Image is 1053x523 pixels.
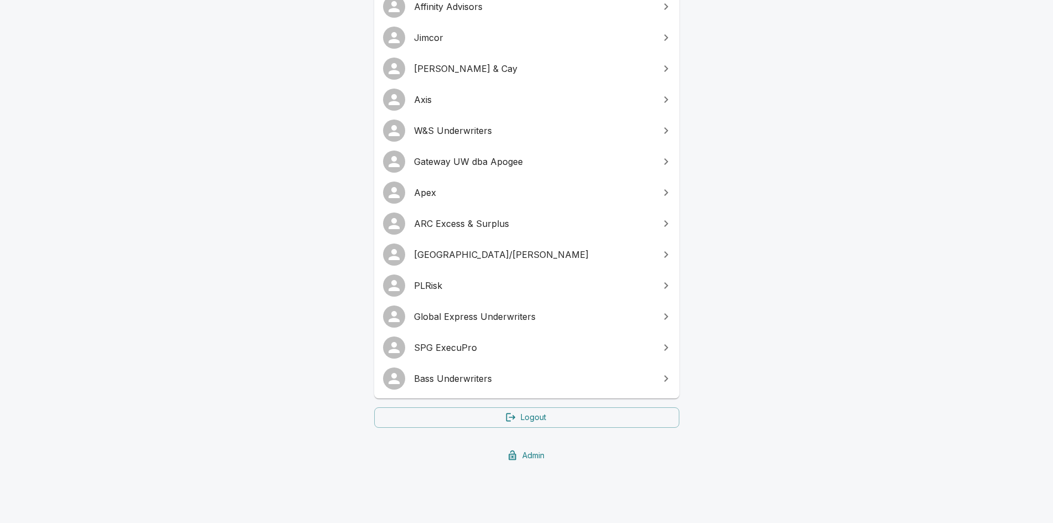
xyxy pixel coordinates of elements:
[414,248,653,261] span: [GEOGRAPHIC_DATA]/[PERSON_NAME]
[414,279,653,292] span: PLRisk
[374,239,679,270] a: [GEOGRAPHIC_DATA]/[PERSON_NAME]
[374,446,679,466] a: Admin
[414,186,653,199] span: Apex
[374,115,679,146] a: W&S Underwriters
[414,372,653,385] span: Bass Underwriters
[374,53,679,84] a: [PERSON_NAME] & Cay
[374,363,679,394] a: Bass Underwriters
[374,22,679,53] a: Jimcor
[414,93,653,106] span: Axis
[374,270,679,301] a: PLRisk
[374,146,679,177] a: Gateway UW dba Apogee
[374,332,679,363] a: SPG ExecuPro
[374,177,679,208] a: Apex
[374,84,679,115] a: Axis
[414,310,653,323] span: Global Express Underwriters
[414,341,653,354] span: SPG ExecuPro
[414,217,653,230] span: ARC Excess & Surplus
[374,301,679,332] a: Global Express Underwriters
[414,31,653,44] span: Jimcor
[414,124,653,137] span: W&S Underwriters
[374,208,679,239] a: ARC Excess & Surplus
[414,62,653,75] span: [PERSON_NAME] & Cay
[374,407,679,428] a: Logout
[414,155,653,168] span: Gateway UW dba Apogee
